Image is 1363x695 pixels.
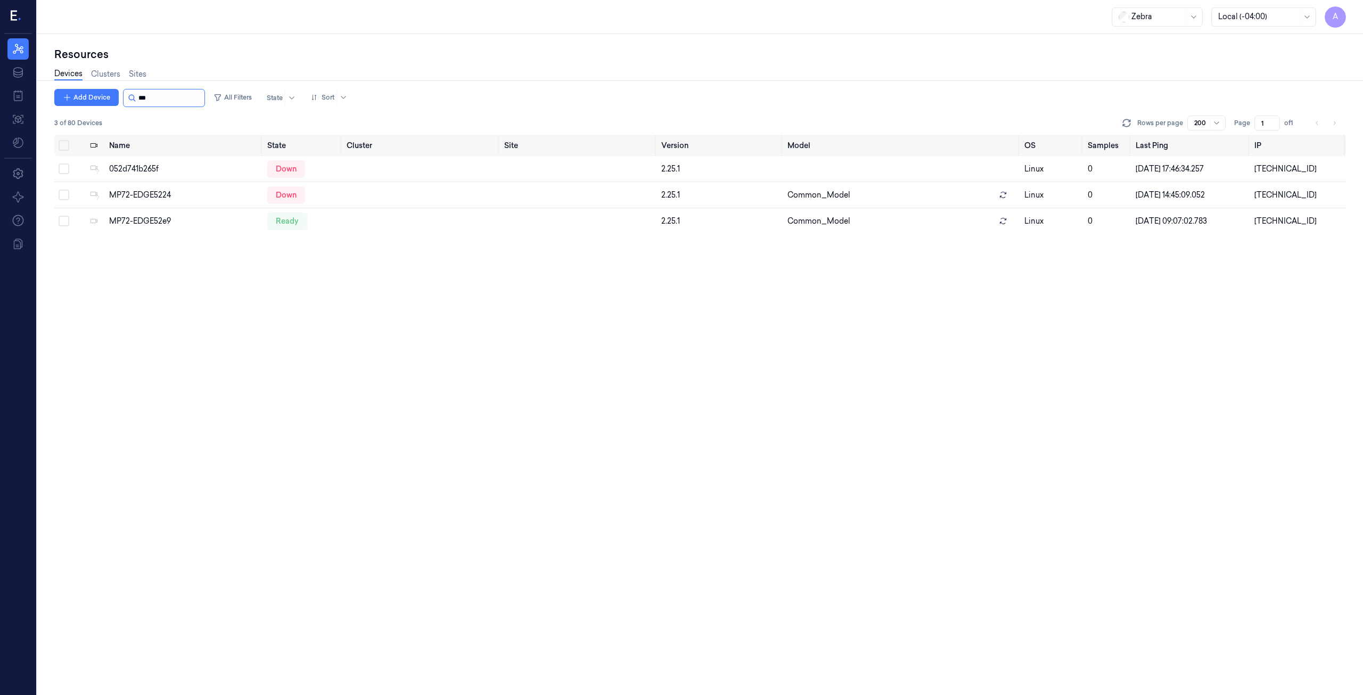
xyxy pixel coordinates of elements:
[1254,216,1342,227] div: [TECHNICAL_ID]
[1131,135,1250,156] th: Last Ping
[1088,190,1127,201] div: 0
[59,163,69,174] button: Select row
[209,89,256,106] button: All Filters
[59,216,69,226] button: Select row
[1024,190,1079,201] p: linux
[1284,118,1301,128] span: of 1
[1136,163,1246,175] div: [DATE] 17:46:34.257
[59,190,69,200] button: Select row
[661,163,779,175] div: 2.25.1
[787,216,850,227] span: Common_Model
[1088,216,1127,227] div: 0
[1024,216,1079,227] p: linux
[263,135,342,156] th: State
[1137,118,1183,128] p: Rows per page
[91,69,120,80] a: Clusters
[1234,118,1250,128] span: Page
[661,216,779,227] div: 2.25.1
[1136,190,1246,201] div: [DATE] 14:45:09.052
[1310,116,1342,130] nav: pagination
[59,140,69,151] button: Select all
[54,89,119,106] button: Add Device
[1254,163,1342,175] div: [TECHNICAL_ID]
[787,190,850,201] span: Common_Model
[1250,135,1346,156] th: IP
[500,135,657,156] th: Site
[1083,135,1131,156] th: Samples
[267,186,305,203] div: down
[105,135,263,156] th: Name
[1136,216,1246,227] div: [DATE] 09:07:02.783
[661,190,779,201] div: 2.25.1
[54,118,102,128] span: 3 of 80 Devices
[657,135,783,156] th: Version
[783,135,1020,156] th: Model
[109,190,259,201] div: MP72-EDGE5224
[1024,163,1079,175] p: linux
[1325,6,1346,28] button: A
[1088,163,1127,175] div: 0
[54,68,83,80] a: Devices
[1254,190,1342,201] div: [TECHNICAL_ID]
[109,216,259,227] div: MP72-EDGE52e9
[1020,135,1083,156] th: OS
[267,160,305,177] div: down
[54,47,1346,62] div: Resources
[267,212,307,230] div: ready
[109,163,259,175] div: 052d741b265f
[129,69,146,80] a: Sites
[342,135,500,156] th: Cluster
